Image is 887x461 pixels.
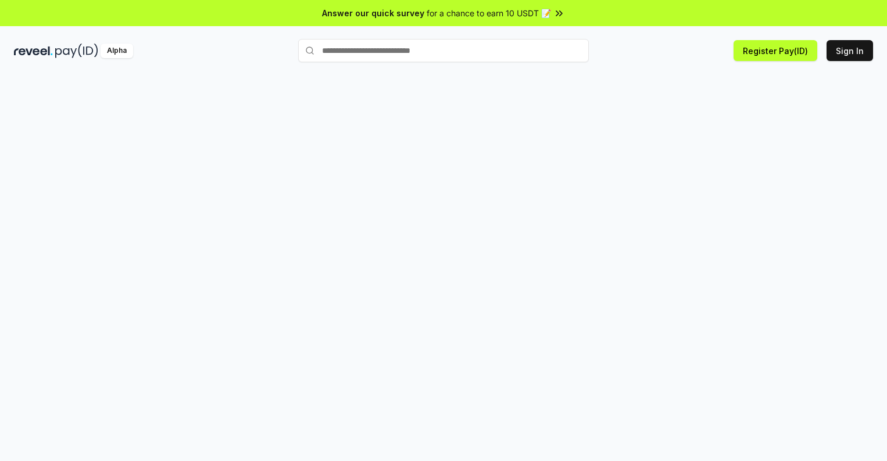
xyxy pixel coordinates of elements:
[427,7,551,19] span: for a chance to earn 10 USDT 📝
[101,44,133,58] div: Alpha
[14,44,53,58] img: reveel_dark
[827,40,873,61] button: Sign In
[322,7,424,19] span: Answer our quick survey
[55,44,98,58] img: pay_id
[734,40,817,61] button: Register Pay(ID)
